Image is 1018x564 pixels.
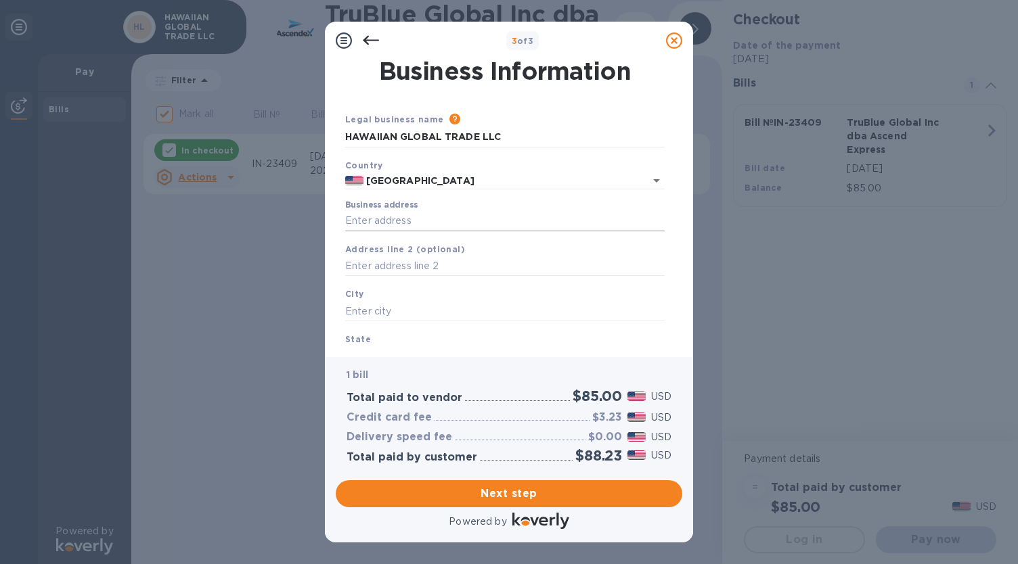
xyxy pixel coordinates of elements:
input: Enter address [345,211,665,231]
p: USD [651,448,671,463]
input: Enter city [345,301,665,321]
img: USD [627,413,646,422]
h3: $0.00 [588,431,622,444]
button: Open [647,171,666,190]
button: Next step [336,480,682,507]
img: USD [627,450,646,460]
h3: Total paid to vendor [347,392,462,404]
img: USD [627,432,646,442]
h2: $85.00 [573,387,622,404]
h1: Business Information [342,57,667,85]
b: 1 bill [347,369,368,380]
p: USD [651,390,671,404]
b: Legal business name [345,114,444,124]
h3: Delivery speed fee [347,431,452,444]
span: 3 [512,36,517,46]
p: USD [651,430,671,444]
span: Next step [347,486,671,502]
b: Address line 2 (optional) [345,244,465,254]
input: Enter address line 2 [345,256,665,277]
img: USD [627,392,646,401]
label: Business address [345,202,418,210]
h3: $3.23 [592,411,622,424]
img: US [345,176,363,185]
b: State [345,334,371,344]
h3: Credit card fee [347,411,432,424]
p: USD [651,410,671,425]
img: Logo [512,513,569,529]
b: Country [345,160,383,170]
b: City [345,289,364,299]
h2: $88.23 [575,447,622,464]
h3: Total paid by customer [347,451,477,464]
input: Enter state [345,346,665,367]
p: Powered by [449,515,506,529]
input: Select country [363,172,627,189]
b: of 3 [512,36,534,46]
input: Enter legal business name [345,127,665,147]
